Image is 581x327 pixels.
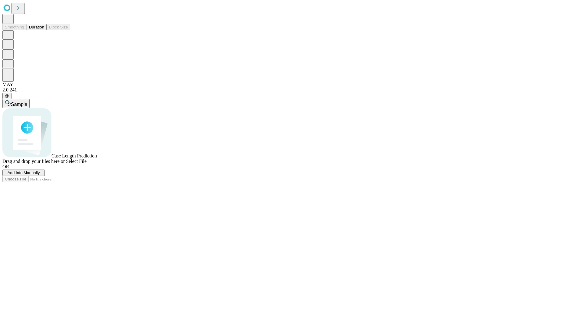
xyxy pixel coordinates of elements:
[47,24,70,30] button: Block Size
[2,170,45,176] button: Add Info Manually
[2,93,11,99] button: @
[2,24,27,30] button: Smoothing
[2,99,30,108] button: Sample
[2,87,579,93] div: 2.0.241
[8,170,40,175] span: Add Info Manually
[2,82,579,87] div: MAY
[2,159,65,164] span: Drag and drop your files here or
[66,159,87,164] span: Select File
[51,153,97,158] span: Case Length Prediction
[5,94,9,98] span: @
[27,24,47,30] button: Duration
[2,164,9,169] span: OR
[11,102,27,107] span: Sample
